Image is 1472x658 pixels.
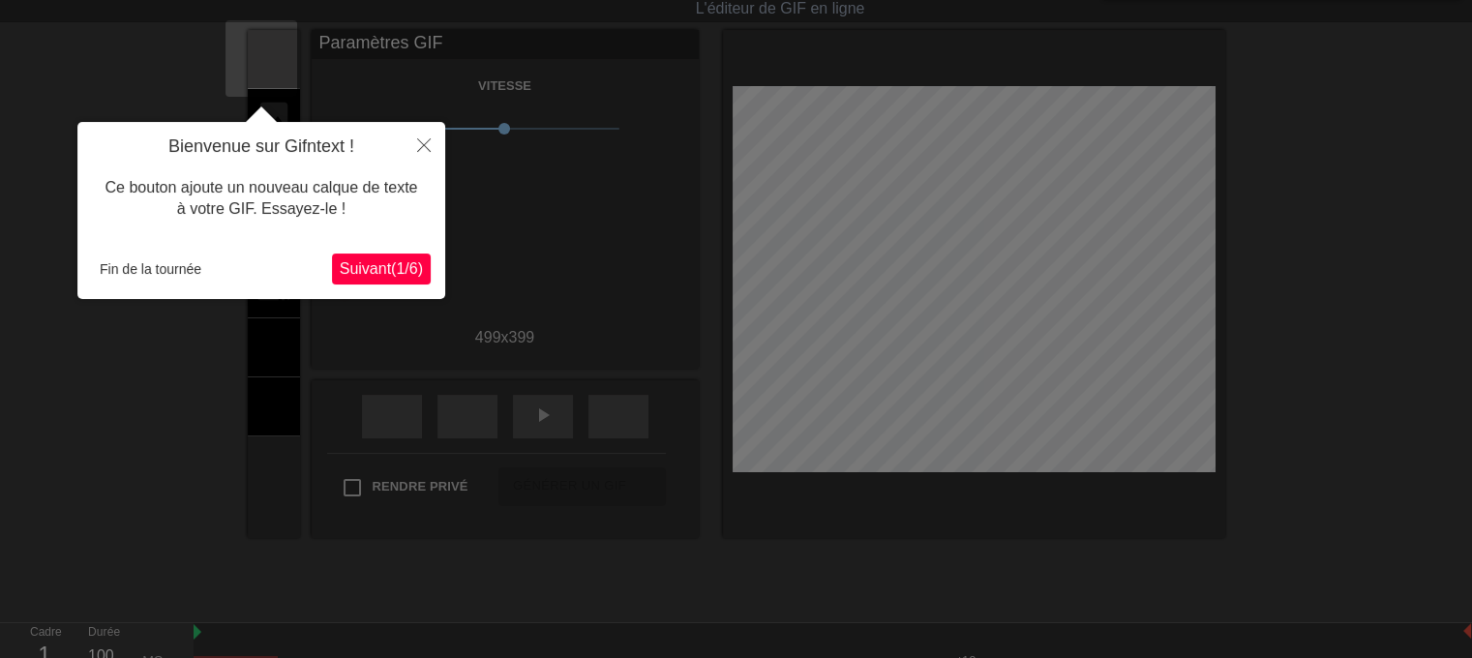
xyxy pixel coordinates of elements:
[92,254,209,284] button: Fin de la tournée
[105,179,418,217] font: Ce bouton ajoute un nouveau calque de texte à votre GIF. Essayez-le !
[391,260,396,277] font: (
[409,260,418,277] font: 6
[396,260,405,277] font: 1
[332,254,431,284] button: Suivant
[168,136,354,156] font: Bienvenue sur Gifntext !
[405,260,408,277] font: /
[403,122,445,166] button: Fermer
[418,260,423,277] font: )
[340,260,391,277] font: Suivant
[92,136,431,158] h4: Bienvenue sur Gifntext !
[100,261,201,277] font: Fin de la tournée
